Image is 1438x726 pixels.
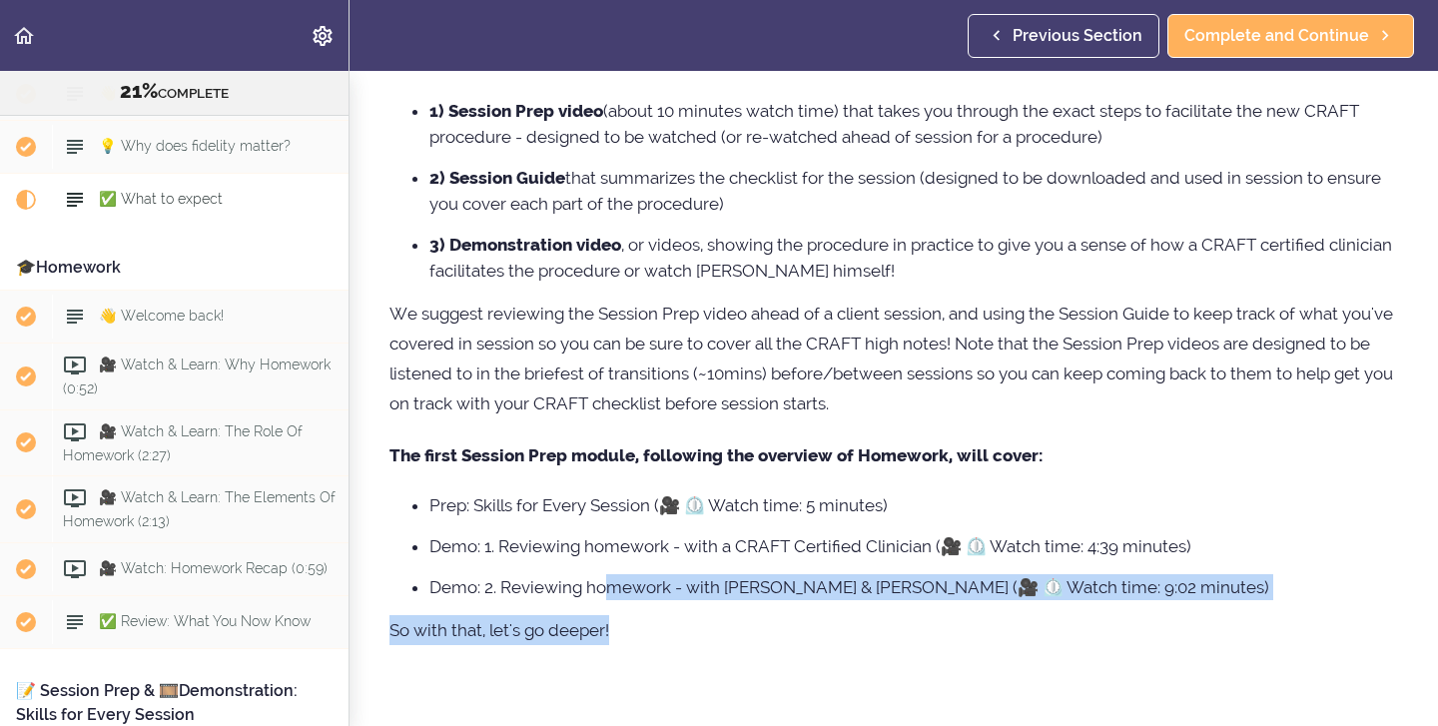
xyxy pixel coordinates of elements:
[429,165,1398,217] li: that summarizes the checklist for the session (designed to be downloaded and used in session to e...
[12,24,36,48] svg: Back to course curriculum
[99,191,223,207] span: ✅ What to expect
[99,561,328,577] span: 🎥 Watch: Homework Recap (0:59)
[429,235,621,255] strong: 3) Demonstration video
[63,490,336,529] span: 🎥 Watch & Learn: The Elements Of Homework (2:13)
[63,357,331,395] span: 🎥 Watch & Learn: Why Homework (0:52)
[63,423,303,462] span: 🎥 Watch & Learn: The Role Of Homework (2:27)
[1167,14,1414,58] a: Complete and Continue
[311,24,335,48] svg: Settings Menu
[429,168,565,188] strong: 2) Session Guide
[429,533,1398,559] li: Demo: 1. Reviewing homework - with a CRAFT Certified Clinician (🎥 ⏲️ Watch time: 4:39 minutes)
[389,299,1398,418] p: We suggest reviewing the Session Prep video ahead of a client session, and using the Session Guid...
[429,101,603,121] strong: 1) Session Prep video
[1013,24,1142,48] span: Previous Section
[968,14,1159,58] a: Previous Section
[99,614,311,630] span: ✅ Review: What You Now Know
[25,79,324,105] div: COMPLETE
[1184,24,1369,48] span: Complete and Continue
[99,308,224,324] span: 👋 Welcome back!
[429,574,1398,600] li: Demo: 2. Reviewing homework - with [PERSON_NAME] & [PERSON_NAME] (🎥 ⏲️ Watch time: 9:02 minutes)
[389,445,1043,465] strong: The first Session Prep module, following the overview of Homework, will cover:
[389,615,1398,645] p: So with that, let's go deeper!
[429,98,1398,150] li: (about 10 minutes watch time) that takes you through the exact steps to facilitate the new CRAFT ...
[429,492,1398,518] li: Prep: Skills for Every Session (🎥 ⏲️ Watch time: 5 minutes)
[99,138,291,154] span: 💡 Why does fidelity matter?
[120,79,158,103] span: 21%
[429,232,1398,284] li: , or videos, showing the procedure in practice to give you a sense of how a CRAFT certified clini...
